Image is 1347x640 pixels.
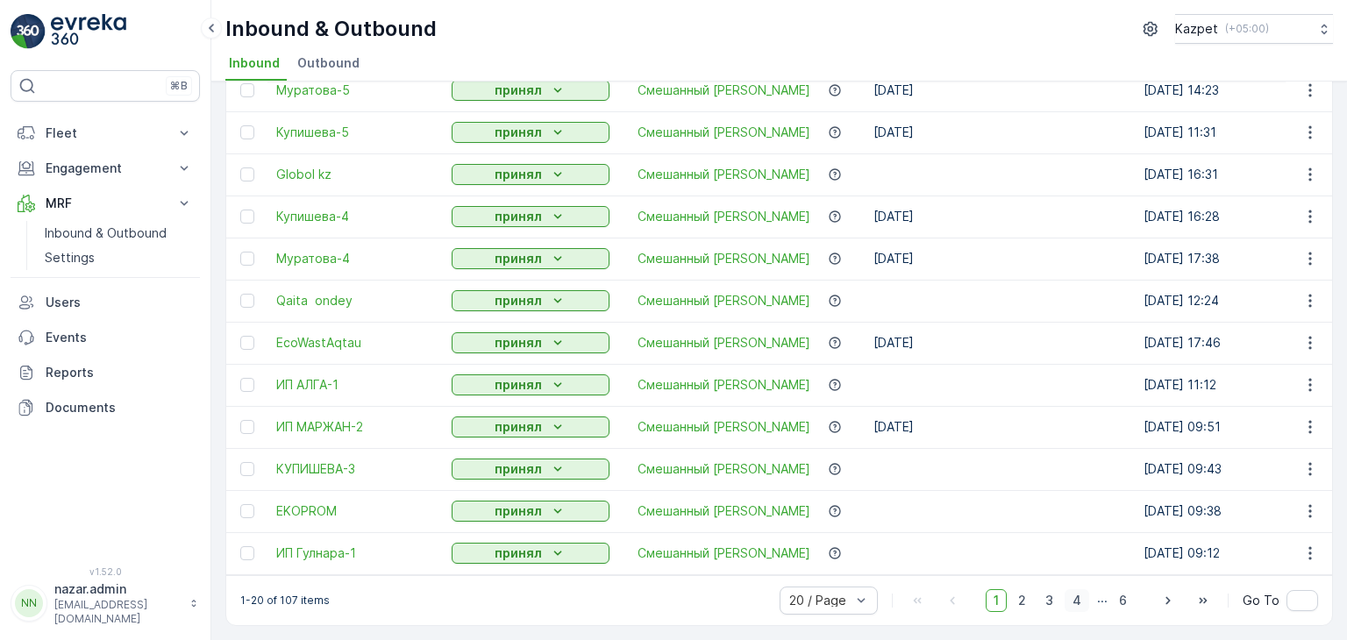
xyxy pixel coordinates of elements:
[276,334,434,352] a: EcoWastAqtau
[11,116,200,151] button: Fleet
[638,208,810,225] span: Смешанный [PERSON_NAME]
[638,250,810,267] a: Смешанный ПЭТ
[46,364,193,381] p: Reports
[1111,589,1135,612] span: 6
[495,544,542,562] p: принял
[51,14,126,49] img: logo_light-DOdMpM7g.png
[276,502,434,520] a: EKOPROM
[240,462,254,476] div: Toggle Row Selected
[865,406,1135,448] td: [DATE]
[38,245,200,270] a: Settings
[240,594,330,608] p: 1-20 of 107 items
[638,166,810,183] span: Смешанный [PERSON_NAME]
[452,416,609,437] button: принял
[638,460,810,478] span: Смешанный [PERSON_NAME]
[46,329,193,346] p: Events
[276,208,434,225] a: Купишева-4
[1037,589,1061,612] span: 3
[15,589,43,617] div: NN
[11,390,200,425] a: Documents
[11,320,200,355] a: Events
[240,294,254,308] div: Toggle Row Selected
[240,252,254,266] div: Toggle Row Selected
[170,79,188,93] p: ⌘B
[638,460,810,478] a: Смешанный ПЭТ
[638,376,810,394] span: Смешанный [PERSON_NAME]
[865,196,1135,238] td: [DATE]
[865,238,1135,280] td: [DATE]
[11,285,200,320] a: Users
[276,124,434,141] a: Купишева-5
[240,420,254,434] div: Toggle Row Selected
[229,54,280,72] span: Inbound
[452,248,609,269] button: принял
[240,546,254,560] div: Toggle Row Selected
[276,292,434,309] a: Qaita ondey
[638,544,810,562] span: Смешанный [PERSON_NAME]
[638,502,810,520] a: Смешанный ПЭТ
[452,206,609,227] button: принял
[495,208,542,225] p: принял
[276,544,434,562] span: ИП Гулнара-1
[495,166,542,183] p: принял
[225,15,437,43] p: Inbound & Outbound
[452,374,609,395] button: принял
[638,502,810,520] span: Смешанный [PERSON_NAME]
[276,460,434,478] a: КУПИШЕВА-3
[638,544,810,562] a: Смешанный ПЭТ
[638,334,810,352] a: Смешанный ПЭТ
[638,166,810,183] a: Смешанный ПЭТ
[495,418,542,436] p: принял
[240,378,254,392] div: Toggle Row Selected
[240,504,254,518] div: Toggle Row Selected
[11,14,46,49] img: logo
[452,122,609,143] button: принял
[11,186,200,221] button: MRF
[638,250,810,267] span: Смешанный [PERSON_NAME]
[452,80,609,101] button: принял
[240,125,254,139] div: Toggle Row Selected
[452,543,609,564] button: принял
[276,250,434,267] a: Муратова-4
[11,580,200,626] button: NNnazar.admin[EMAIL_ADDRESS][DOMAIN_NAME]
[11,151,200,186] button: Engagement
[1175,20,1218,38] p: Kazpet
[11,566,200,577] span: v 1.52.0
[240,83,254,97] div: Toggle Row Selected
[54,598,181,626] p: [EMAIL_ADDRESS][DOMAIN_NAME]
[638,124,810,141] a: Смешанный ПЭТ
[865,111,1135,153] td: [DATE]
[638,292,810,309] a: Смешанный ПЭТ
[865,322,1135,364] td: [DATE]
[276,82,434,99] a: Муратова-5
[46,124,165,142] p: Fleet
[1097,589,1108,612] p: ...
[45,249,95,267] p: Settings
[452,459,609,480] button: принял
[638,376,810,394] a: Смешанный ПЭТ
[638,124,810,141] span: Смешанный [PERSON_NAME]
[240,210,254,224] div: Toggle Row Selected
[638,82,810,99] span: Смешанный [PERSON_NAME]
[46,195,165,212] p: MRF
[38,221,200,245] a: Inbound & Outbound
[1065,589,1089,612] span: 4
[276,166,434,183] a: Globol kz
[276,376,434,394] a: ИП АЛГА-1
[46,294,193,311] p: Users
[1175,14,1333,44] button: Kazpet(+05:00)
[276,418,434,436] span: ИП МАРЖАН-2
[495,502,542,520] p: принял
[452,164,609,185] button: принял
[1225,22,1269,36] p: ( +05:00 )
